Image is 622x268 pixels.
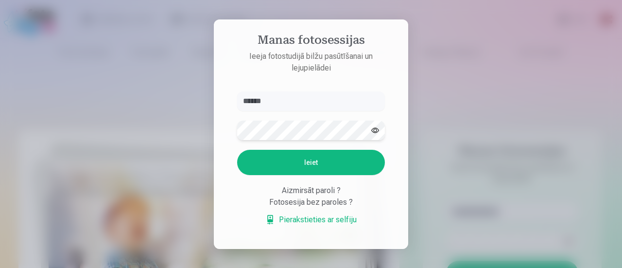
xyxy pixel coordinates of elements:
[237,197,385,208] div: Fotosesija bez paroles ?
[227,33,395,51] h4: Manas fotosessijas
[265,214,357,226] a: Pierakstieties ar selfiju
[227,51,395,74] p: Ieeja fotostudijā bilžu pasūtīšanai un lejupielādei
[237,150,385,175] button: Ieiet
[237,185,385,197] div: Aizmirsāt paroli ?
